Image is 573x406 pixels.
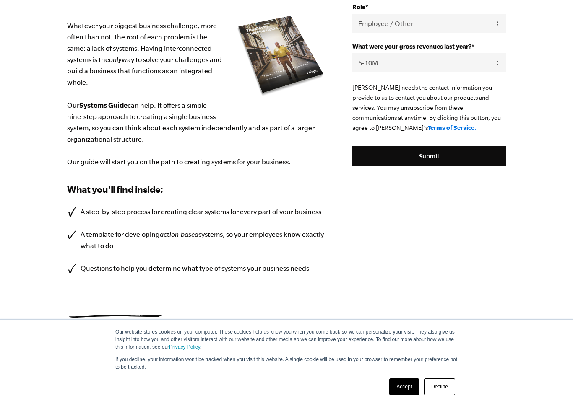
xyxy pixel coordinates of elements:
p: Our website stores cookies on your computer. These cookies help us know you when you come back so... [115,328,458,351]
h3: What you'll find inside: [67,183,327,196]
i: only [109,56,122,63]
li: Questions to help you determine what type of systems your business needs [67,263,327,274]
a: Privacy Policy [169,344,200,350]
li: A step-by-step process for creating clear systems for every part of your business [67,206,327,217]
li: A template for developing systems, so your employees know exactly what to do [67,229,327,251]
img: e-myth systems guide organize your business [235,13,327,98]
i: action-based [160,230,198,238]
p: If you decline, your information won’t be tracked when you visit this website. A single cookie wi... [115,356,458,371]
a: Decline [424,378,455,395]
a: Accept [389,378,419,395]
p: [PERSON_NAME] needs the contact information you provide to us to contact you about our products a... [352,83,506,133]
b: Systems Guide [79,101,128,109]
input: Submit [352,146,506,166]
span: What were your gross revenues last year? [352,43,471,50]
span: Role [352,3,365,10]
a: Terms of Service. [428,124,477,131]
p: Whatever your biggest business challenge, more often than not, the root of each problem is the sa... [67,20,327,168]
